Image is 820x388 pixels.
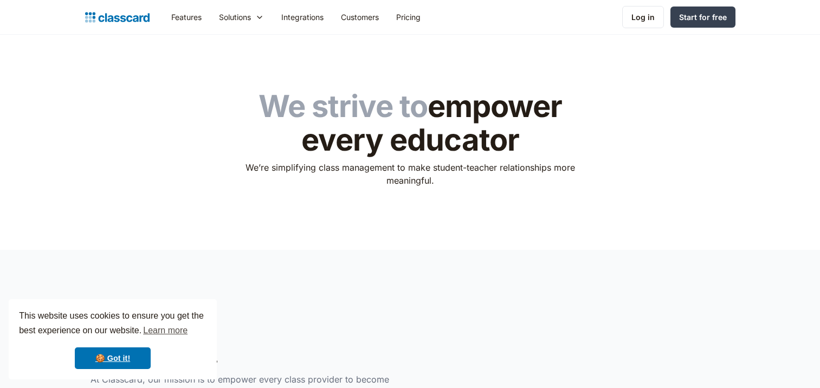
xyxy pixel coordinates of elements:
[259,88,428,125] span: We strive to
[85,10,150,25] a: home
[91,356,405,371] h3: What set us on this journey?
[332,5,388,29] a: Customers
[388,5,429,29] a: Pricing
[622,6,664,28] a: Log in
[141,322,189,339] a: learn more about cookies
[219,11,251,23] div: Solutions
[238,161,582,187] p: We’re simplifying class management to make student-teacher relationships more meaningful.
[238,90,582,157] h1: empower every educator
[273,5,332,29] a: Integrations
[75,347,151,369] a: dismiss cookie message
[670,7,735,28] a: Start for free
[210,5,273,29] div: Solutions
[631,11,655,23] div: Log in
[163,5,210,29] a: Features
[9,299,217,379] div: cookieconsent
[19,309,206,339] span: This website uses cookies to ensure you get the best experience on our website.
[679,11,727,23] div: Start for free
